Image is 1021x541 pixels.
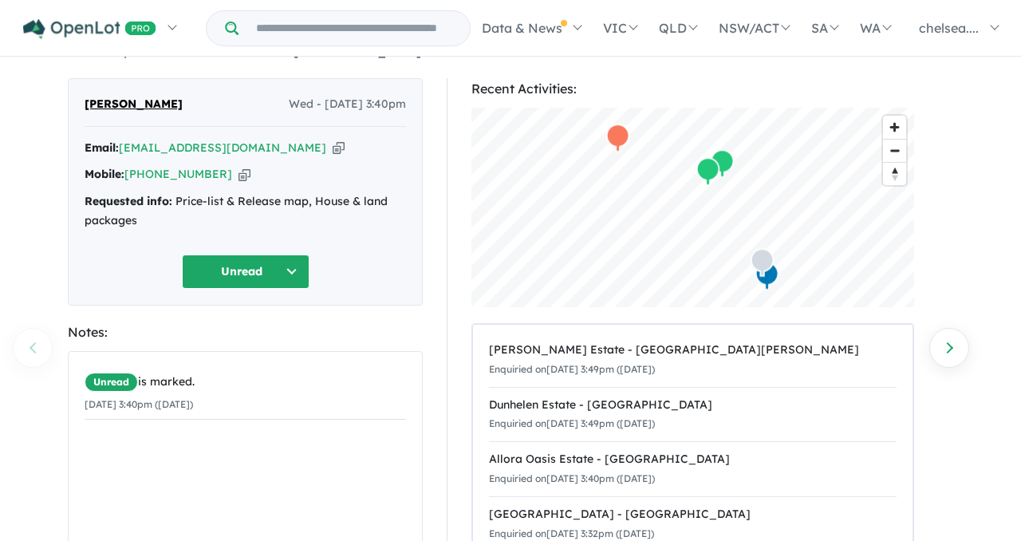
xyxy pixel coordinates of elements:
span: [PERSON_NAME] [85,95,183,114]
button: Copy [333,140,345,156]
a: Allora Oasis Estate - [GEOGRAPHIC_DATA]Enquiried on[DATE] 3:40pm ([DATE]) [489,441,897,497]
strong: Mobile: [85,167,124,181]
span: chelsea.... [919,20,979,36]
span: Reset bearing to north [883,163,906,185]
div: is marked. [85,373,406,392]
a: Dunhelen Estate - [GEOGRAPHIC_DATA]Enquiried on[DATE] 3:49pm ([DATE]) [489,387,897,443]
div: [PERSON_NAME] Estate - [GEOGRAPHIC_DATA][PERSON_NAME] [489,341,897,360]
button: Zoom out [883,139,906,162]
a: [PERSON_NAME] Estate - [GEOGRAPHIC_DATA][PERSON_NAME]Enquiried on[DATE] 3:49pm ([DATE]) [489,333,897,388]
span: Unread [85,373,138,392]
button: Reset bearing to north [883,162,906,185]
div: Allora Oasis Estate - [GEOGRAPHIC_DATA] [489,450,897,469]
small: Enquiried on [DATE] 3:40pm ([DATE]) [489,472,655,484]
div: Dunhelen Estate - [GEOGRAPHIC_DATA] [489,396,897,415]
canvas: Map [471,108,914,307]
button: Copy [238,166,250,183]
input: Try estate name, suburb, builder or developer [242,11,467,45]
div: Map marker [751,248,775,278]
a: [EMAIL_ADDRESS][DOMAIN_NAME] [119,140,326,155]
div: Price-list & Release map, House & land packages [85,192,406,231]
button: Zoom in [883,116,906,139]
button: Unread [182,255,309,289]
span: Wed - [DATE] 3:40pm [289,95,406,114]
img: Openlot PRO Logo White [23,19,156,39]
strong: Email: [85,140,119,155]
small: Enquiried on [DATE] 3:32pm ([DATE]) [489,527,654,539]
a: [PHONE_NUMBER] [124,167,232,181]
div: Map marker [711,149,735,179]
strong: Requested info: [85,194,172,208]
div: Notes: [68,322,423,343]
small: Enquiried on [DATE] 3:49pm ([DATE]) [489,363,655,375]
div: Map marker [606,124,630,153]
span: Zoom out [883,140,906,162]
small: [DATE] 3:40pm ([DATE]) [85,398,193,410]
div: Map marker [755,262,779,291]
small: Enquiried on [DATE] 3:49pm ([DATE]) [489,417,655,429]
div: Map marker [696,157,720,187]
div: [GEOGRAPHIC_DATA] - [GEOGRAPHIC_DATA] [489,505,897,524]
div: Recent Activities: [471,78,914,100]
